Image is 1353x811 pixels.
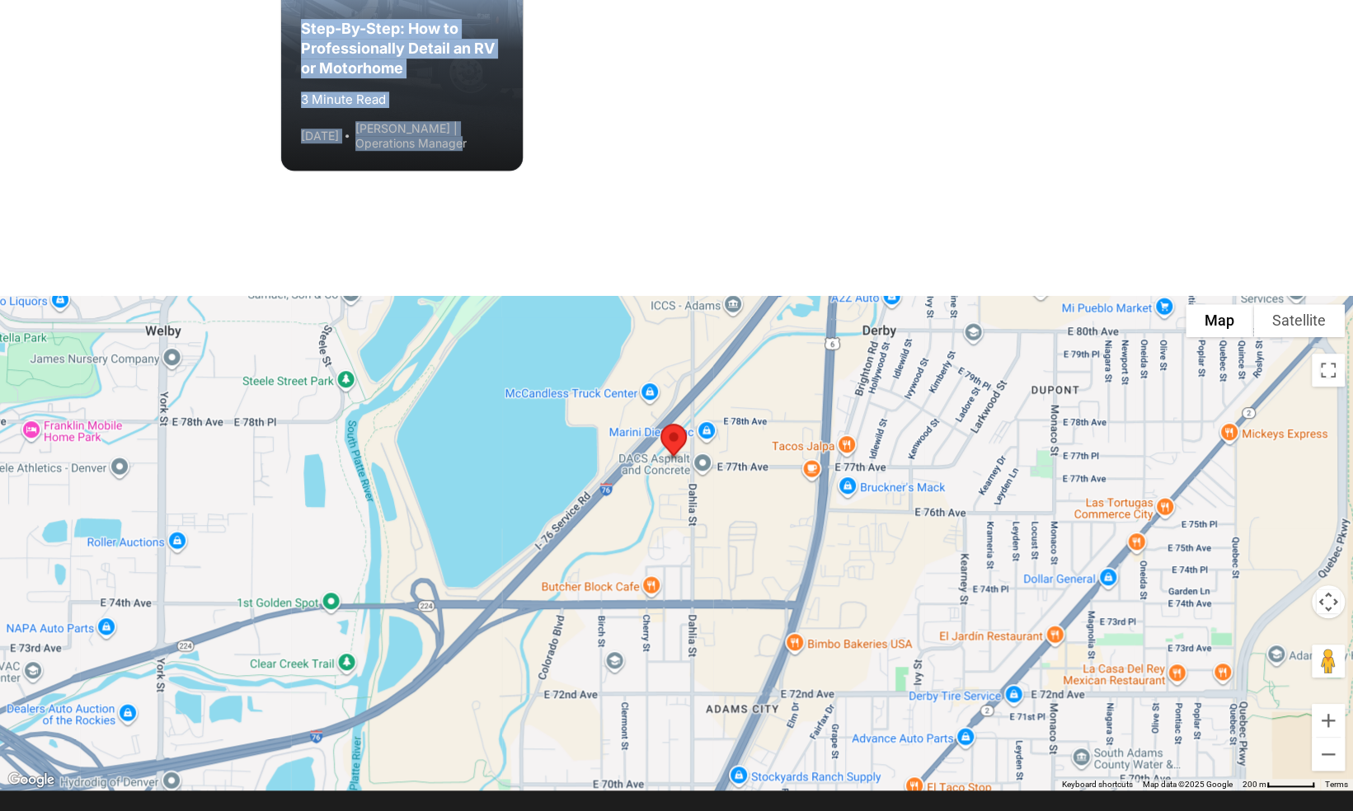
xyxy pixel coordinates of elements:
div: [PERSON_NAME] | Operations Manager [355,121,503,151]
img: Google [4,769,59,790]
button: Show street map [1186,304,1253,337]
div: Step-By-Step: How to Professionally Detail an RV or Motorhome [301,19,503,78]
a: Terms [1325,780,1348,789]
div: [DATE] [301,129,339,143]
span: Map data ©2025 Google [1143,780,1233,789]
button: Map camera controls [1312,585,1345,618]
div: 3 Minute Read [301,91,503,108]
button: Drag Pegman onto the map to open Street View [1312,645,1345,677]
button: Keyboard shortcuts [1062,779,1133,790]
a: Open this area in Google Maps (opens a new window) [4,769,59,790]
button: Map Scale: 200 m per 55 pixels [1238,779,1320,790]
button: Show satellite imagery [1253,304,1345,337]
button: Zoom out [1312,738,1345,771]
button: Zoom in [1312,704,1345,737]
button: Toggle fullscreen view [1312,354,1345,387]
span: 200 m [1243,780,1266,789]
div: Fiberglass Worx [654,417,693,467]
